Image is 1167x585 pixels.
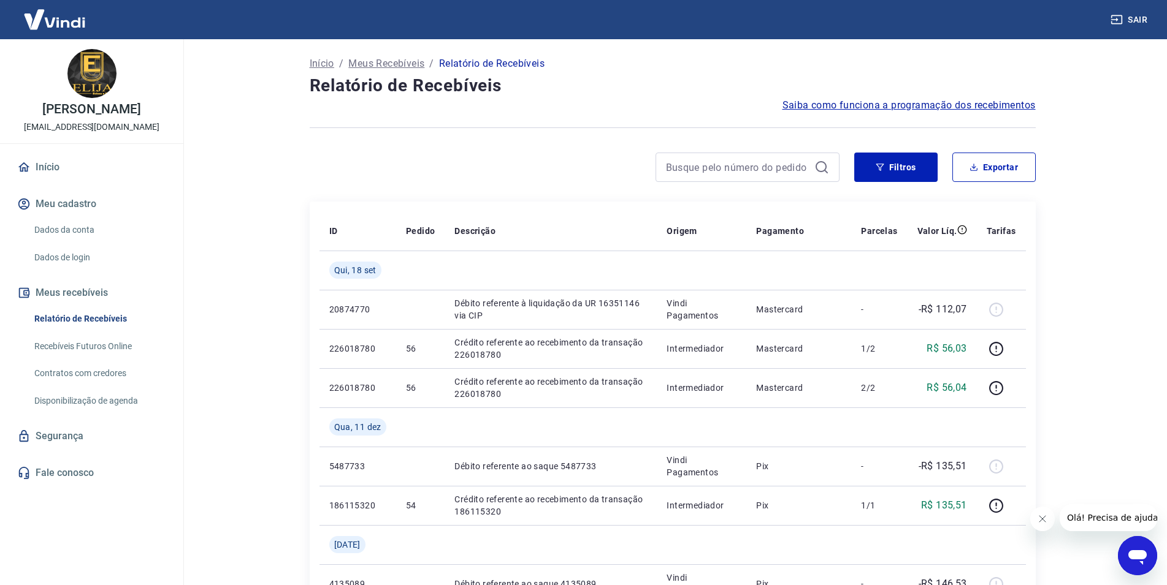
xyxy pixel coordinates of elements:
[1030,507,1055,531] iframe: Fechar mensagem
[406,225,435,237] p: Pedido
[667,225,697,237] p: Origem
[987,225,1016,237] p: Tarifas
[454,225,495,237] p: Descrição
[15,279,169,306] button: Meus recebíveis
[919,302,967,317] p: -R$ 112,07
[334,421,381,433] span: Qua, 11 dez
[329,460,386,472] p: 5487733
[29,306,169,331] a: Relatório de Recebíveis
[756,382,841,394] p: Mastercard
[429,56,434,71] p: /
[854,153,938,182] button: Filtros
[861,342,897,355] p: 1/2
[756,225,804,237] p: Pagamento
[667,454,737,478] p: Vindi Pagamentos
[29,217,169,243] a: Dados da conta
[329,342,386,355] p: 226018780
[29,334,169,359] a: Recebíveis Futuros Online
[952,153,1036,182] button: Exportar
[67,49,117,98] img: 742abdcb-2eca-41ae-9189-7f8c39a31446.jpeg
[454,297,647,322] p: Débito referente à liquidação da UR 16351146 via CIP
[29,361,169,386] a: Contratos com credores
[454,493,647,518] p: Crédito referente ao recebimento da transação 186115320
[15,1,94,38] img: Vindi
[927,380,966,395] p: R$ 56,04
[406,382,435,394] p: 56
[666,158,809,176] input: Busque pelo número do pedido
[24,121,159,134] p: [EMAIL_ADDRESS][DOMAIN_NAME]
[861,225,897,237] p: Parcelas
[1108,9,1152,31] button: Sair
[406,342,435,355] p: 56
[756,460,841,472] p: Pix
[861,303,897,315] p: -
[1118,536,1157,575] iframe: Botão para abrir a janela de mensagens
[921,498,967,513] p: R$ 135,51
[756,499,841,511] p: Pix
[15,423,169,450] a: Segurança
[667,382,737,394] p: Intermediador
[329,303,386,315] p: 20874770
[1060,504,1157,531] iframe: Mensagem da empresa
[15,191,169,217] button: Meu cadastro
[15,459,169,486] a: Fale conosco
[861,499,897,511] p: 1/1
[454,376,647,400] p: Crédito referente ao recebimento da transação 226018780
[406,499,435,511] p: 54
[756,303,841,315] p: Mastercard
[15,154,169,181] a: Início
[667,342,737,355] p: Intermediador
[667,499,737,511] p: Intermediador
[919,459,967,474] p: -R$ 135,51
[329,499,386,511] p: 186115320
[439,56,545,71] p: Relatório de Recebíveis
[927,341,966,356] p: R$ 56,03
[454,336,647,361] p: Crédito referente ao recebimento da transação 226018780
[7,9,103,18] span: Olá! Precisa de ajuda?
[861,460,897,472] p: -
[42,103,140,116] p: [PERSON_NAME]
[782,98,1036,113] a: Saiba como funciona a programação dos recebimentos
[329,382,386,394] p: 226018780
[29,388,169,413] a: Disponibilização de agenda
[310,56,334,71] a: Início
[329,225,338,237] p: ID
[339,56,343,71] p: /
[861,382,897,394] p: 2/2
[29,245,169,270] a: Dados de login
[756,342,841,355] p: Mastercard
[917,225,957,237] p: Valor Líq.
[667,297,737,322] p: Vindi Pagamentos
[310,74,1036,98] h4: Relatório de Recebíveis
[348,56,424,71] a: Meus Recebíveis
[334,264,377,276] span: Qui, 18 set
[454,460,647,472] p: Débito referente ao saque 5487733
[334,538,361,551] span: [DATE]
